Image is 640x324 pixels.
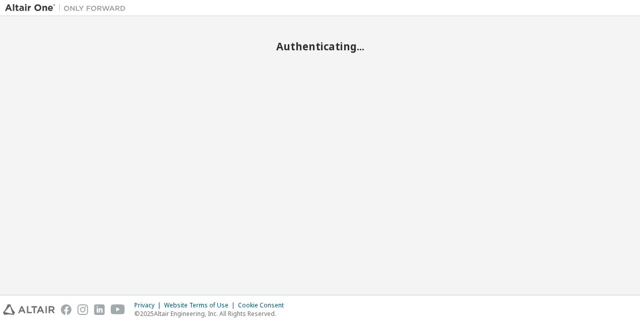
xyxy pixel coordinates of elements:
img: youtube.svg [111,304,125,315]
img: linkedin.svg [94,304,105,315]
div: Website Terms of Use [164,301,238,309]
img: instagram.svg [77,304,88,315]
img: Altair One [5,3,131,13]
p: © 2025 Altair Engineering, Inc. All Rights Reserved. [134,309,290,318]
div: Privacy [134,301,164,309]
img: facebook.svg [61,304,71,315]
img: altair_logo.svg [3,304,55,315]
h2: Authenticating... [5,40,635,53]
div: Cookie Consent [238,301,290,309]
